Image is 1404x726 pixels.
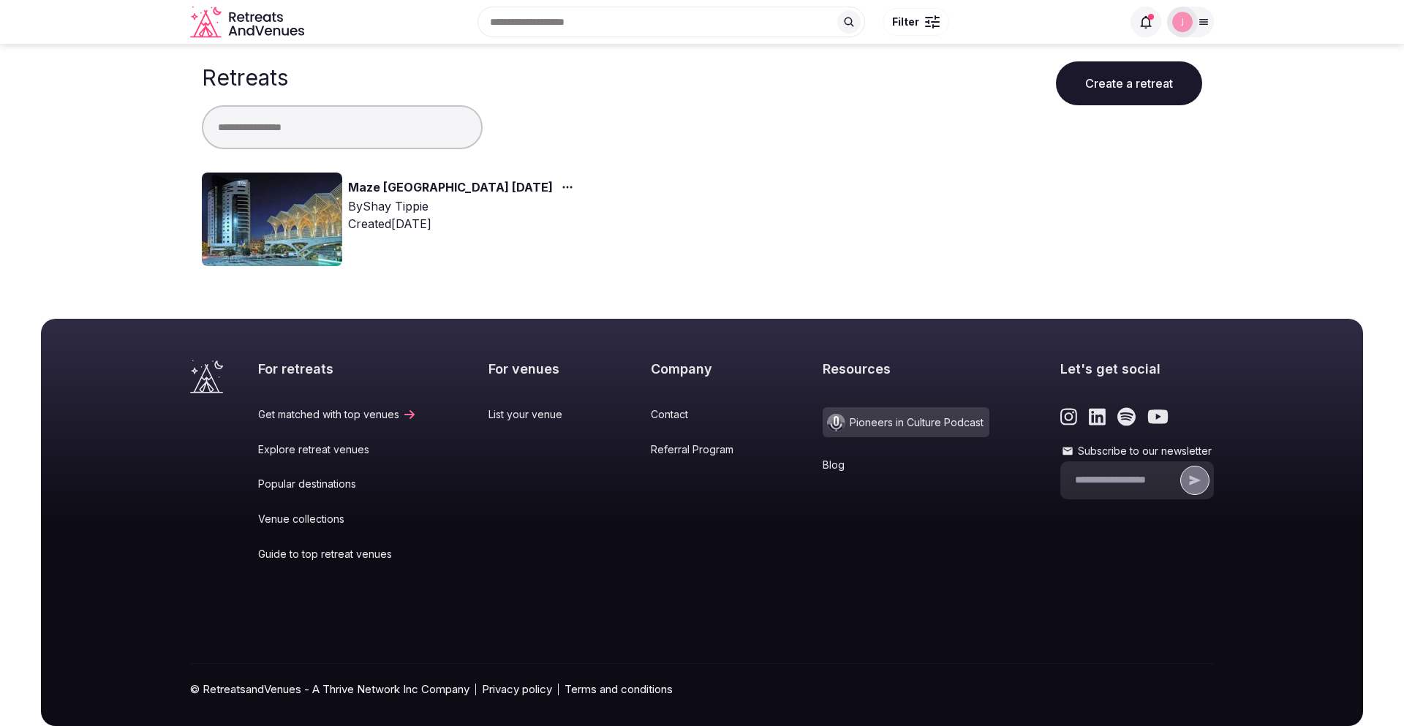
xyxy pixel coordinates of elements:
[823,458,989,472] a: Blog
[258,512,417,526] a: Venue collections
[258,477,417,491] a: Popular destinations
[565,681,673,697] a: Terms and conditions
[1060,407,1077,426] a: Link to the retreats and venues Instagram page
[202,173,342,266] img: Top retreat image for the retreat: Maze Lisbon November 2025
[258,547,417,561] a: Guide to top retreat venues
[1060,444,1214,458] label: Subscribe to our newsletter
[883,8,949,36] button: Filter
[823,407,989,437] a: Pioneers in Culture Podcast
[190,664,1214,726] div: © RetreatsandVenues - A Thrive Network Inc Company
[258,442,417,457] a: Explore retreat venues
[1117,407,1136,426] a: Link to the retreats and venues Spotify page
[651,407,751,422] a: Contact
[1089,407,1106,426] a: Link to the retreats and venues LinkedIn page
[488,360,580,378] h2: For venues
[258,407,417,422] a: Get matched with top venues
[1172,12,1193,32] img: jolynn.hall
[348,215,579,232] div: Created [DATE]
[348,197,579,215] div: By Shay Tippie
[348,178,553,197] a: Maze [GEOGRAPHIC_DATA] [DATE]
[190,6,307,39] svg: Retreats and Venues company logo
[190,360,223,393] a: Visit the homepage
[202,64,288,91] h1: Retreats
[1060,360,1214,378] h2: Let's get social
[190,6,307,39] a: Visit the homepage
[823,360,989,378] h2: Resources
[488,407,580,422] a: List your venue
[1147,407,1169,426] a: Link to the retreats and venues Youtube page
[1056,61,1202,105] button: Create a retreat
[482,681,552,697] a: Privacy policy
[258,360,417,378] h2: For retreats
[892,15,919,29] span: Filter
[651,360,751,378] h2: Company
[651,442,751,457] a: Referral Program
